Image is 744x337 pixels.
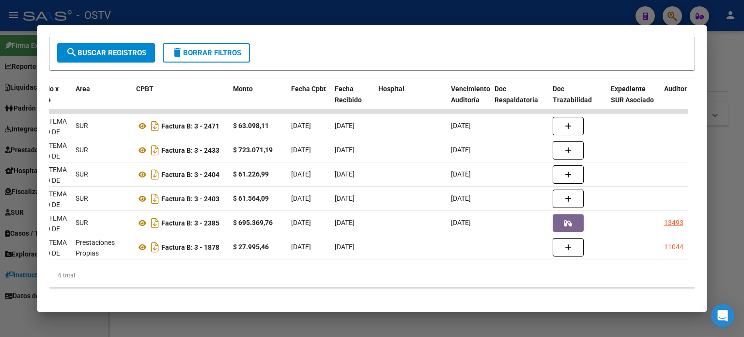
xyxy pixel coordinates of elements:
span: [DATE] [335,243,355,251]
strong: $ 723.071,19 [233,146,273,154]
datatable-header-cell: Auditoria [660,79,687,121]
datatable-header-cell: Expediente SUR Asociado [607,79,660,121]
datatable-header-cell: Retencion IIBB [687,79,726,121]
span: [DATE] [335,122,355,129]
i: Descargar documento [149,240,161,255]
span: Hospital [378,85,404,93]
span: Doc Trazabilidad [553,85,592,104]
span: [DATE] [451,122,471,129]
datatable-header-cell: CPBT [132,79,229,121]
span: [DATE] [335,146,355,154]
div: 13493 [664,217,683,228]
span: [DATE] [451,146,471,154]
span: Fecha Recibido [335,85,362,104]
strong: Factura B: 3 - 2404 [161,171,219,178]
datatable-header-cell: Monto [229,79,287,121]
span: [DATE] [451,194,471,202]
strong: $ 61.226,99 [233,170,269,178]
div: 11044 [664,241,683,253]
strong: Factura B: 3 - 2385 [161,219,219,227]
span: SUR [76,219,88,226]
datatable-header-cell: Fecha Cpbt [287,79,331,121]
span: Monto [233,85,253,93]
datatable-header-cell: Hospital [374,79,447,121]
span: [DATE] [291,122,311,129]
span: SUR [76,122,88,129]
span: [DATE] [451,170,471,178]
i: Descargar documento [149,191,161,207]
strong: $ 27.995,46 [233,243,269,251]
datatable-header-cell: Fecha Recibido [331,79,374,121]
button: Buscar Registros [57,43,155,63]
mat-icon: search [66,47,77,58]
strong: Factura B: 3 - 2433 [161,146,219,154]
strong: $ 63.098,11 [233,122,269,129]
span: Buscar Registros [66,48,146,57]
span: [DATE] [291,194,311,202]
span: Area [76,85,90,93]
span: Vencimiento Auditoría [451,85,490,104]
datatable-header-cell: Area [72,79,132,121]
datatable-header-cell: Doc Respaldatoria [491,79,549,121]
datatable-header-cell: Vencimiento Auditoría [447,79,491,121]
span: Fecha Cpbt [291,85,326,93]
span: [DATE] [335,194,355,202]
span: Borrar Filtros [171,48,241,57]
span: [DATE] [335,170,355,178]
span: [DATE] [291,219,311,226]
strong: $ 61.564,09 [233,194,269,202]
i: Descargar documento [149,215,161,231]
span: [DATE] [291,146,311,154]
span: [DATE] [291,170,311,178]
button: Borrar Filtros [163,43,250,63]
i: Descargar documento [149,143,161,158]
div: 6 total [49,263,695,288]
mat-icon: delete [171,47,183,58]
i: Descargar documento [149,167,161,182]
span: Facturado x Orden De [22,85,59,104]
span: Auditoria [664,85,693,93]
span: Prestaciones Propias [76,239,115,257]
strong: Factura B: 3 - 2403 [161,195,219,203]
strong: Factura B: 3 - 1878 [161,243,219,251]
span: SUR [76,170,88,178]
strong: Factura B: 3 - 2471 [161,122,219,130]
span: SUR [76,194,88,202]
span: CPBT [136,85,154,93]
span: SUR [76,146,88,154]
span: [DATE] [291,243,311,251]
span: Doc Respaldatoria [495,85,538,104]
span: [DATE] [451,219,471,226]
i: Descargar documento [149,118,161,134]
span: Expediente SUR Asociado [611,85,654,104]
span: [DATE] [335,219,355,226]
datatable-header-cell: Doc Trazabilidad [549,79,607,121]
div: Open Intercom Messenger [711,304,734,327]
strong: $ 695.369,76 [233,219,273,226]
